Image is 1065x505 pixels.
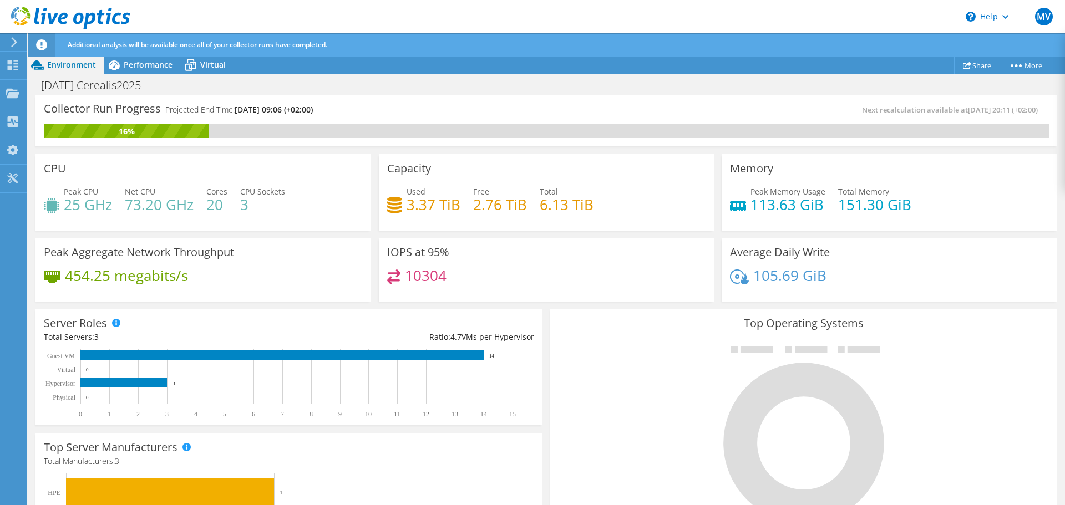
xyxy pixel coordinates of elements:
div: Ratio: VMs per Hypervisor [289,331,534,343]
h4: 3 [240,198,285,211]
div: 16% [44,125,209,137]
text: 6 [252,410,255,418]
h4: 113.63 GiB [750,198,825,211]
text: 12 [423,410,429,418]
text: Physical [53,394,75,401]
h3: Peak Aggregate Network Throughput [44,246,234,258]
a: More [1000,57,1051,74]
text: 2 [136,410,140,418]
h4: 105.69 GiB [753,269,826,282]
a: Share [954,57,1000,74]
h4: 454.25 megabits/s [65,269,188,282]
span: Net CPU [125,186,155,197]
span: Used [407,186,425,197]
h4: 3.37 TiB [407,198,460,211]
h3: Capacity [387,162,431,175]
span: Total [540,186,558,197]
h3: CPU [44,162,66,175]
text: 4 [194,410,197,418]
span: Peak CPU [64,186,98,197]
text: Hypervisor [45,380,75,387]
h3: Memory [730,162,773,175]
span: 4.7 [450,331,461,342]
text: 3 [173,381,175,386]
text: 1 [108,410,111,418]
text: Guest VM [47,352,75,360]
span: Environment [47,59,96,70]
h4: 6.13 TiB [540,198,594,211]
text: 5 [223,410,226,418]
h4: 25 GHz [64,198,112,211]
h3: Server Roles [44,317,107,329]
text: 11 [394,410,400,418]
text: 14 [480,410,487,418]
span: Cores [206,186,227,197]
text: HPE [48,489,60,497]
h4: 151.30 GiB [838,198,911,211]
text: 7 [281,410,284,418]
h4: 2.76 TiB [473,198,527,211]
text: 0 [86,395,89,400]
span: Next recalculation available at [862,105,1043,115]
span: 3 [115,456,119,466]
span: Virtual [200,59,226,70]
h3: IOPS at 95% [387,246,449,258]
span: [DATE] 09:06 (+02:00) [235,104,313,115]
span: CPU Sockets [240,186,285,197]
h3: Top Operating Systems [559,317,1049,329]
text: Virtual [57,366,76,374]
text: 15 [509,410,516,418]
h4: 20 [206,198,227,211]
text: 3 [165,410,169,418]
div: Total Servers: [44,331,289,343]
h4: 73.20 GHz [125,198,194,211]
svg: \n [966,12,976,22]
h1: [DATE] Cerealis2025 [36,79,158,91]
h3: Top Server Manufacturers [44,441,177,453]
h3: Average Daily Write [730,246,830,258]
text: 0 [79,410,82,418]
span: [DATE] 20:11 (+02:00) [968,105,1038,115]
h4: Total Manufacturers: [44,455,534,467]
span: Total Memory [838,186,889,197]
span: Additional analysis will be available once all of your collector runs have completed. [68,40,327,49]
text: 8 [310,410,313,418]
text: 13 [452,410,458,418]
span: Peak Memory Usage [750,186,825,197]
span: Free [473,186,489,197]
span: 3 [94,331,99,342]
text: 10 [365,410,372,418]
text: 1 [280,489,283,496]
text: 14 [489,353,495,359]
text: 0 [86,367,89,373]
span: Performance [124,59,173,70]
h4: Projected End Time: [165,104,313,116]
span: MV [1035,8,1053,25]
h4: 10304 [405,269,447,282]
text: 9 [338,410,342,418]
